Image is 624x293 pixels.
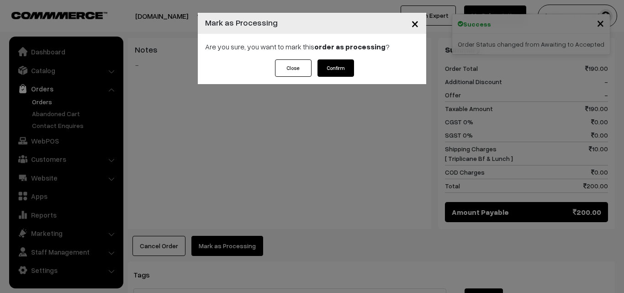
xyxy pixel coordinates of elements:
strong: order as processing [314,42,386,51]
button: Confirm [317,59,354,77]
div: Are you sure, you want to mark this ? [198,34,426,59]
h4: Mark as Processing [205,16,278,29]
button: Close [404,9,426,37]
span: × [411,15,419,32]
button: Close [275,59,312,77]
